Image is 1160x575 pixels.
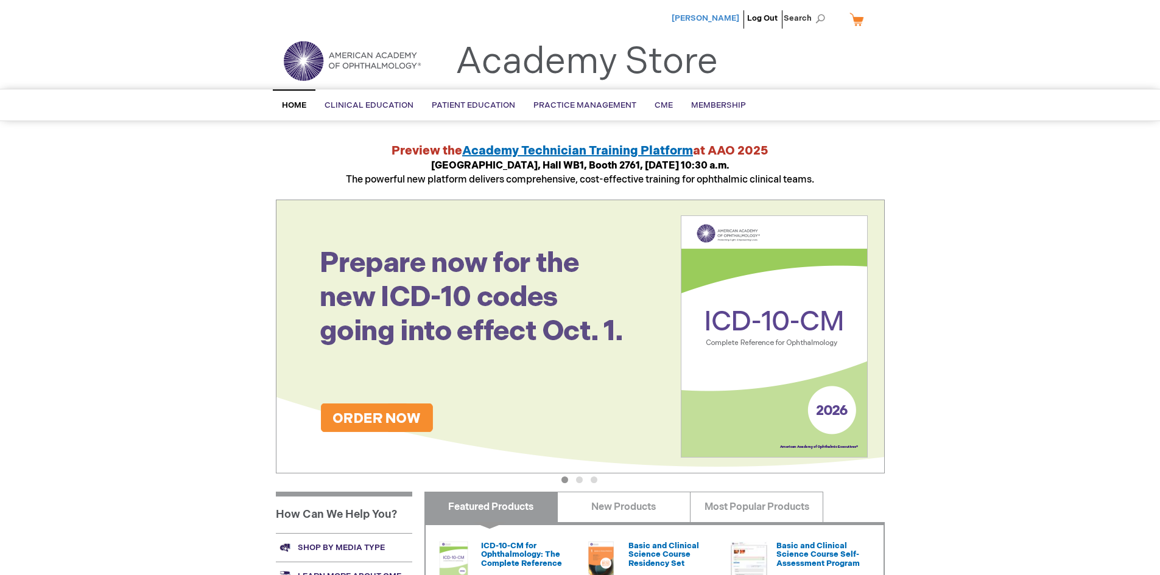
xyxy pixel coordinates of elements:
[431,160,729,172] strong: [GEOGRAPHIC_DATA], Hall WB1, Booth 2761, [DATE] 10:30 a.m.
[691,100,746,110] span: Membership
[672,13,739,23] a: [PERSON_NAME]
[481,541,562,568] a: ICD-10-CM for Ophthalmology: The Complete Reference
[561,476,568,483] button: 1 of 3
[557,492,691,522] a: New Products
[455,40,718,84] a: Academy Store
[628,541,699,568] a: Basic and Clinical Science Course Residency Set
[276,492,412,533] h1: How Can We Help You?
[424,492,558,522] a: Featured Products
[346,160,814,186] span: The powerful new platform delivers comprehensive, cost-effective training for ophthalmic clinical...
[655,100,673,110] span: CME
[432,100,515,110] span: Patient Education
[325,100,413,110] span: Clinical Education
[690,492,823,522] a: Most Popular Products
[591,476,597,483] button: 3 of 3
[276,533,412,562] a: Shop by media type
[776,541,860,568] a: Basic and Clinical Science Course Self-Assessment Program
[462,144,693,158] a: Academy Technician Training Platform
[747,13,778,23] a: Log Out
[784,6,830,30] span: Search
[282,100,306,110] span: Home
[576,476,583,483] button: 2 of 3
[392,144,768,158] strong: Preview the at AAO 2025
[533,100,636,110] span: Practice Management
